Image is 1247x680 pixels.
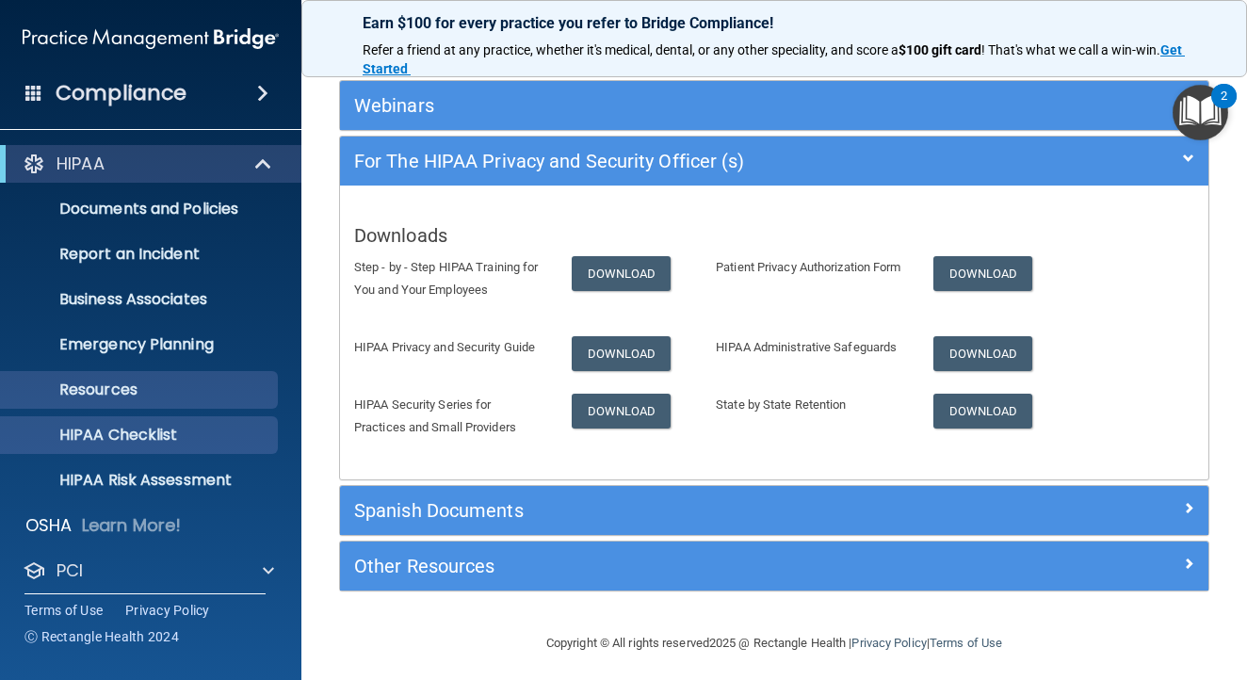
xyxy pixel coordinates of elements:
[1173,85,1228,140] button: Open Resource Center, 2 new notifications
[57,559,83,582] p: PCI
[12,426,269,445] p: HIPAA Checklist
[25,514,73,537] p: OSHA
[57,153,105,175] p: HIPAA
[354,146,1194,176] a: For The HIPAA Privacy and Security Officer (s)
[930,636,1002,650] a: Terms of Use
[23,559,274,582] a: PCI
[125,601,210,620] a: Privacy Policy
[24,601,103,620] a: Terms of Use
[354,225,1194,246] h5: Downloads
[354,500,978,521] h5: Spanish Documents
[12,245,269,264] p: Report an Incident
[354,90,1194,121] a: Webinars
[23,153,273,175] a: HIPAA
[572,394,672,429] a: Download
[354,256,543,301] p: Step - by - Step HIPAA Training for You and Your Employees
[716,394,905,416] p: State by State Retention
[1221,96,1227,121] div: 2
[56,80,186,106] h4: Compliance
[354,495,1194,526] a: Spanish Documents
[24,627,179,646] span: Ⓒ Rectangle Health 2024
[363,42,1185,76] a: Get Started
[981,42,1160,57] span: ! That's what we call a win-win.
[354,336,543,359] p: HIPAA Privacy and Security Guide
[933,394,1033,429] a: Download
[363,42,899,57] span: Refer a friend at any practice, whether it's medical, dental, or any other speciality, and score a
[430,613,1118,673] div: Copyright © All rights reserved 2025 @ Rectangle Health | |
[12,380,269,399] p: Resources
[851,636,926,650] a: Privacy Policy
[354,151,978,171] h5: For The HIPAA Privacy and Security Officer (s)
[82,514,182,537] p: Learn More!
[899,42,981,57] strong: $100 gift card
[716,336,905,359] p: HIPAA Administrative Safeguards
[354,556,978,576] h5: Other Resources
[363,14,1186,32] p: Earn $100 for every practice you refer to Bridge Compliance!
[716,256,905,279] p: Patient Privacy Authorization Form
[572,336,672,371] a: Download
[23,20,279,57] img: PMB logo
[354,551,1194,581] a: Other Resources
[354,394,543,439] p: HIPAA Security Series for Practices and Small Providers
[12,290,269,309] p: Business Associates
[933,336,1033,371] a: Download
[933,256,1033,291] a: Download
[572,256,672,291] a: Download
[354,95,978,116] h5: Webinars
[12,471,269,490] p: HIPAA Risk Assessment
[12,200,269,219] p: Documents and Policies
[12,335,269,354] p: Emergency Planning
